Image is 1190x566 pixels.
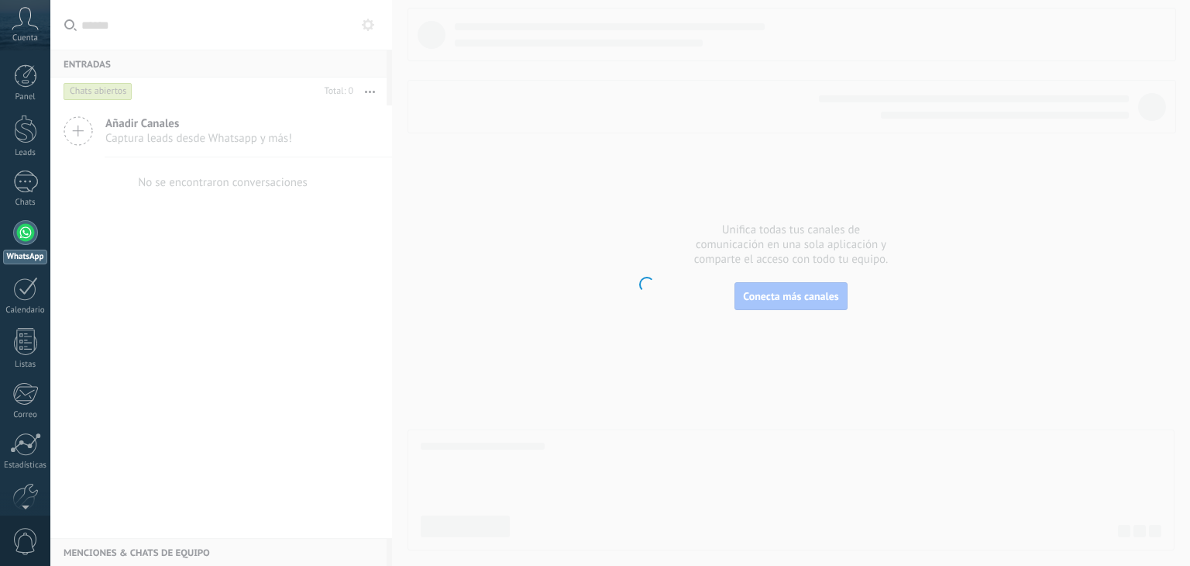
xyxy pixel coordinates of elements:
[3,410,48,420] div: Correo
[3,250,47,264] div: WhatsApp
[3,92,48,102] div: Panel
[3,305,48,316] div: Calendario
[3,461,48,471] div: Estadísticas
[12,33,38,43] span: Cuenta
[3,148,48,158] div: Leads
[3,198,48,208] div: Chats
[3,360,48,370] div: Listas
